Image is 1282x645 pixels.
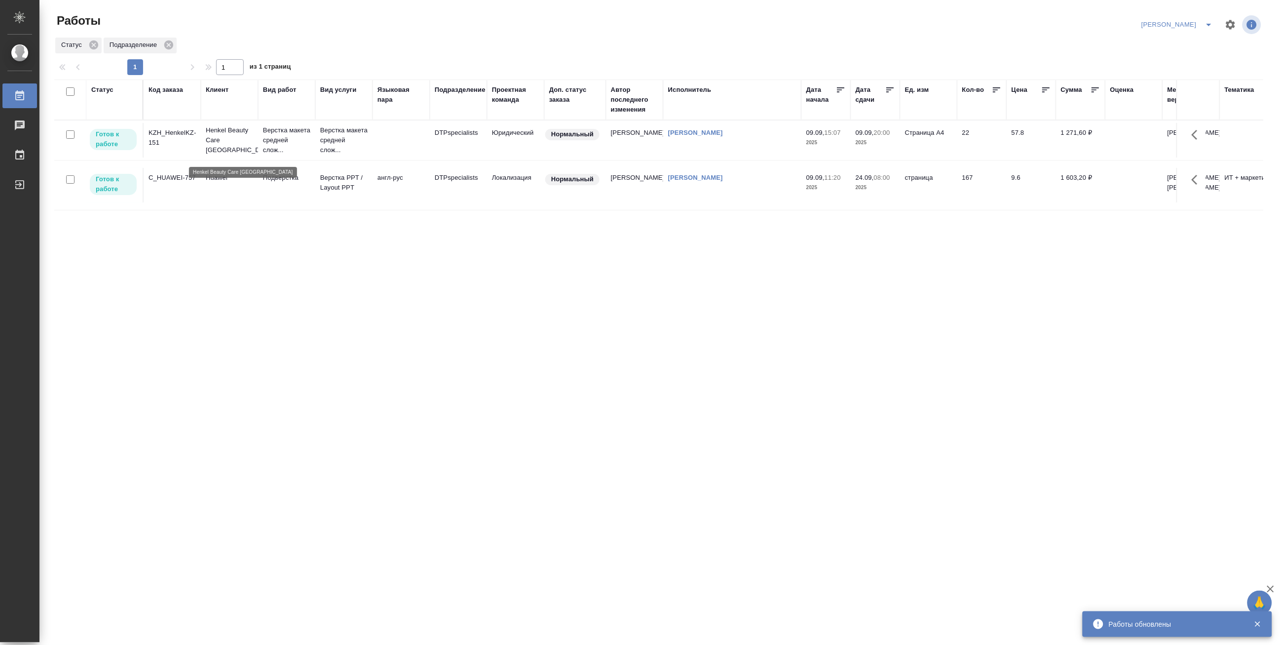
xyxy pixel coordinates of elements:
[549,85,601,105] div: Доп. статус заказа
[668,174,723,181] a: [PERSON_NAME]
[874,174,890,181] p: 08:00
[96,174,131,194] p: Готов к работе
[806,129,825,136] p: 09.09,
[962,85,984,95] div: Кол-во
[856,174,874,181] p: 24.09,
[1247,620,1268,629] button: Закрыть
[1012,85,1028,95] div: Цена
[551,129,594,139] p: Нормальный
[1061,85,1082,95] div: Сумма
[149,128,196,148] div: KZH_HenkelKZ-151
[377,85,425,105] div: Языковая пара
[668,129,723,136] a: [PERSON_NAME]
[1186,168,1209,192] button: Здесь прячутся важные кнопки
[96,129,131,149] p: Готов к работе
[874,129,890,136] p: 20:00
[551,174,594,184] p: Нормальный
[91,85,113,95] div: Статус
[856,138,895,148] p: 2025
[957,168,1007,202] td: 167
[1168,128,1215,138] p: [PERSON_NAME]
[825,129,841,136] p: 15:07
[320,125,368,155] p: Верстка макета средней слож...
[1168,85,1215,105] div: Менеджеры верстки
[263,125,310,155] p: Верстка макета средней слож...
[806,183,846,193] p: 2025
[430,123,487,158] td: DTPspecialists
[1225,173,1272,183] p: ИТ + маркетинг
[1110,85,1134,95] div: Оценка
[89,173,138,196] div: Исполнитель может приступить к работе
[611,85,658,115] div: Автор последнего изменения
[900,123,957,158] td: Страница А4
[206,85,228,95] div: Клиент
[856,85,885,105] div: Дата сдачи
[806,174,825,181] p: 09.09,
[957,123,1007,158] td: 22
[806,85,836,105] div: Дата начала
[1186,123,1209,147] button: Здесь прячутся важные кнопки
[149,85,183,95] div: Код заказа
[1219,13,1243,37] span: Настроить таблицу
[206,125,253,155] p: Henkel Beauty Care [GEOGRAPHIC_DATA]
[900,168,957,202] td: страница
[206,173,253,183] p: Huawei
[1139,17,1219,33] div: split button
[250,61,291,75] span: из 1 страниц
[1056,123,1105,158] td: 1 271,60 ₽
[430,168,487,202] td: DTPspecialists
[1109,619,1239,629] div: Работы обновлены
[104,38,177,53] div: Подразделение
[856,183,895,193] p: 2025
[1007,168,1056,202] td: 9.6
[606,168,663,202] td: [PERSON_NAME]
[373,168,430,202] td: англ-рус
[1007,123,1056,158] td: 57.8
[668,85,712,95] div: Исполнитель
[263,173,310,183] p: Подверстка
[825,174,841,181] p: 11:20
[1056,168,1105,202] td: 1 603,20 ₽
[320,85,357,95] div: Вид услуги
[263,85,297,95] div: Вид работ
[492,85,539,105] div: Проектная команда
[149,173,196,183] div: C_HUAWEI-757
[320,173,368,193] p: Верстка PPT / Layout PPT
[806,138,846,148] p: 2025
[55,38,102,53] div: Статус
[856,129,874,136] p: 09.09,
[61,40,85,50] p: Статус
[54,13,101,29] span: Работы
[487,123,544,158] td: Юридический
[1243,15,1263,34] span: Посмотреть информацию
[1168,173,1215,193] p: [PERSON_NAME], [PERSON_NAME]
[1225,85,1254,95] div: Тематика
[487,168,544,202] td: Локализация
[89,128,138,151] div: Исполнитель может приступить к работе
[606,123,663,158] td: [PERSON_NAME]
[110,40,160,50] p: Подразделение
[435,85,486,95] div: Подразделение
[1251,593,1268,613] span: 🙏
[905,85,929,95] div: Ед. изм
[1247,591,1272,615] button: 🙏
